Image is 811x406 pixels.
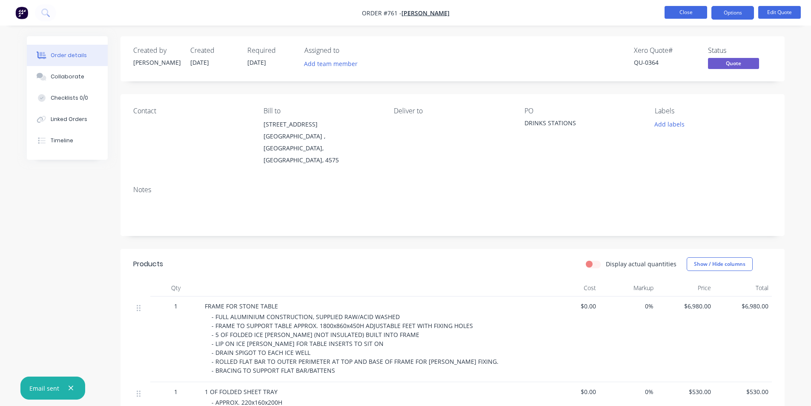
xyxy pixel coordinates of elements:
div: Checklists 0/0 [50,94,88,102]
div: Labels [655,107,771,115]
span: Quote [708,58,759,69]
div: Notes [133,186,772,194]
label: Display actual quantities [606,259,676,268]
span: 1 [174,302,178,311]
button: Timeline [27,130,108,151]
span: 1 OF FOLDED SHEET TRAY [205,388,278,396]
span: - FULL ALUMINIUM CONSTRUCTION, SUPPLIED RAW/ACID WASHED - FRAME TO SUPPORT TABLE APPROX. 1800x860... [212,313,499,374]
div: Email sent [29,384,59,393]
span: $0.00 [545,302,596,311]
span: [DATE] [190,58,209,66]
div: Linked Orders [50,115,87,123]
div: Qty [150,279,201,297]
span: 0% [603,387,653,396]
div: Order details [50,52,86,59]
div: Required [247,46,294,55]
button: Add team member [304,58,362,69]
span: $530.00 [718,387,768,396]
div: Deliver to [394,107,510,115]
div: [STREET_ADDRESS][GEOGRAPHIC_DATA] , [GEOGRAPHIC_DATA], [GEOGRAPHIC_DATA], 4575 [264,118,380,166]
span: $6,980.00 [660,302,711,311]
span: $530.00 [660,387,711,396]
div: Markup [599,279,657,297]
span: FRAME FOR STONE TABLE [205,302,278,310]
button: Show / Hide columns [687,257,753,271]
div: PO [524,107,641,115]
button: Add team member [299,58,362,69]
div: Status [708,46,772,55]
div: Collaborate [50,73,84,81]
span: 1 [174,387,178,396]
button: Options [711,6,754,20]
button: Edit Quote [758,6,801,19]
div: QU-0364 [634,58,698,67]
button: Order details [27,45,108,66]
span: $0.00 [545,387,596,396]
span: [DATE] [247,58,266,66]
span: Order #761 - [362,9,401,17]
div: [STREET_ADDRESS] [264,118,380,130]
button: Checklists 0/0 [27,87,108,109]
a: [PERSON_NAME] [401,9,450,17]
div: Contact [133,107,250,115]
img: Factory [15,6,28,19]
div: Created by [133,46,180,55]
div: Price [657,279,714,297]
div: Total [714,279,772,297]
div: Xero Quote # [634,46,698,55]
div: Cost [542,279,599,297]
button: Add labels [650,118,689,130]
button: Close [665,6,707,19]
div: [GEOGRAPHIC_DATA] , [GEOGRAPHIC_DATA], [GEOGRAPHIC_DATA], 4575 [264,130,380,166]
div: Created [190,46,237,55]
div: DRINKS STATIONS [524,118,631,130]
div: [PERSON_NAME] [133,58,180,67]
div: Bill to [264,107,380,115]
button: Collaborate [27,66,108,87]
div: Products [133,259,163,269]
span: $6,980.00 [718,302,768,311]
button: Linked Orders [27,109,108,130]
div: Timeline [50,137,73,144]
span: 0% [603,302,653,311]
div: Assigned to [304,46,390,55]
